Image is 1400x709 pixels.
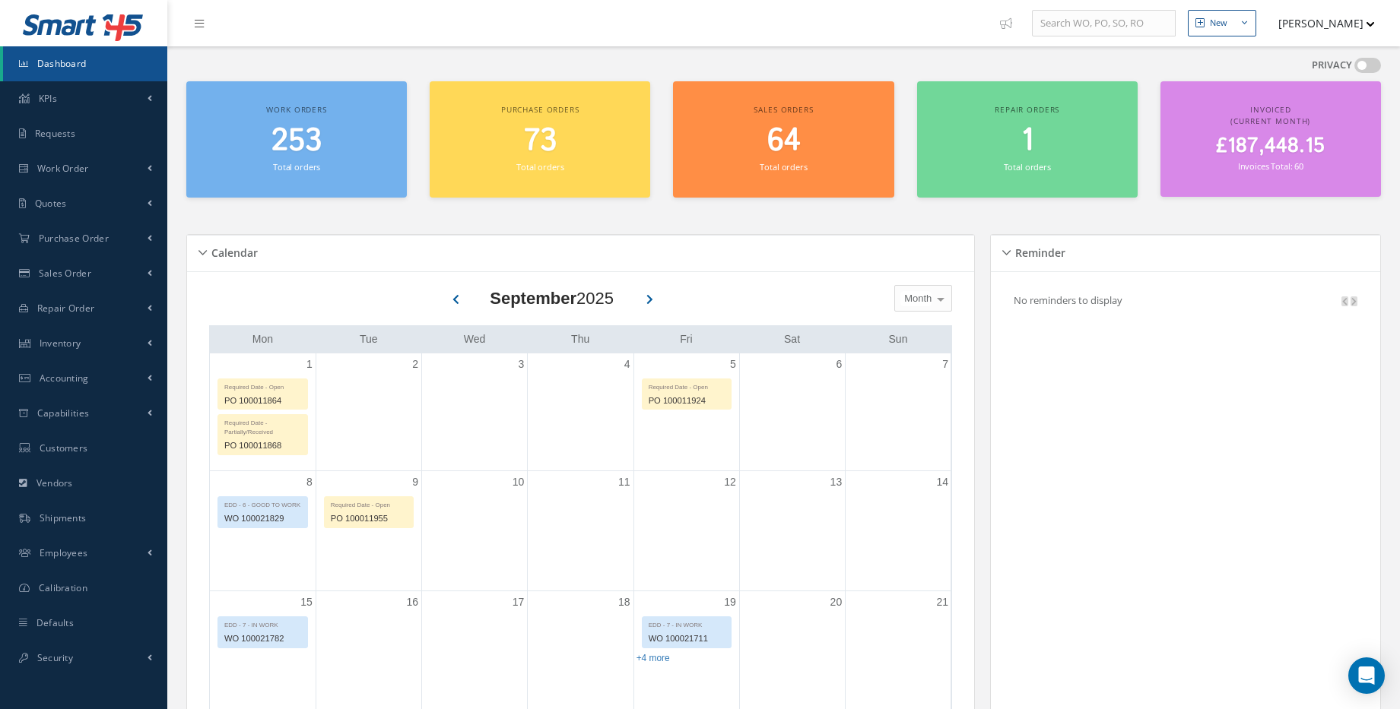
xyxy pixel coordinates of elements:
[37,302,95,315] span: Repair Order
[316,471,421,591] td: September 9, 2025
[1312,58,1352,73] label: PRIVACY
[568,330,592,349] a: Thursday
[677,330,695,349] a: Friday
[516,161,563,173] small: Total orders
[1014,293,1122,307] p: No reminders to display
[827,471,846,493] a: September 13, 2025
[760,161,807,173] small: Total orders
[430,81,650,198] a: Purchase orders 73 Total orders
[995,104,1059,115] span: Repair orders
[35,127,75,140] span: Requests
[721,591,739,613] a: September 19, 2025
[218,630,307,647] div: WO 100021782
[40,511,87,524] span: Shipments
[40,372,89,385] span: Accounting
[1188,10,1256,36] button: New
[528,353,633,471] td: September 4, 2025
[510,591,528,613] a: September 17, 2025
[643,630,731,647] div: WO 100021711
[939,353,951,375] a: September 7, 2025
[846,353,951,471] td: September 7, 2025
[1250,104,1291,115] span: Invoiced
[316,353,421,471] td: September 2, 2025
[1348,657,1385,694] div: Open Intercom Messenger
[218,392,307,410] div: PO 100011864
[643,379,731,392] div: Required Date - Open
[325,510,413,527] div: PO 100011955
[218,510,307,527] div: WO 100021829
[615,471,633,493] a: September 11, 2025
[1230,116,1310,126] span: (Current Month)
[461,330,489,349] a: Wednesday
[1238,160,1303,172] small: Invoices Total: 60
[739,353,845,471] td: September 6, 2025
[218,379,307,392] div: Required Date - Open
[409,353,421,375] a: September 2, 2025
[266,104,326,115] span: Work orders
[516,353,528,375] a: September 3, 2025
[297,591,316,613] a: September 15, 2025
[900,291,932,306] span: Month
[721,471,739,493] a: September 12, 2025
[218,437,307,454] div: PO 100011868
[633,353,739,471] td: September 5, 2025
[846,471,951,591] td: September 14, 2025
[528,471,633,591] td: September 11, 2025
[621,353,633,375] a: September 4, 2025
[1021,119,1033,163] span: 1
[40,442,88,454] span: Customers
[3,46,167,81] a: Dashboard
[37,476,73,489] span: Vendors
[37,57,87,70] span: Dashboard
[524,119,557,163] span: 73
[218,617,307,630] div: EDD - 7 - IN WORK
[35,197,67,210] span: Quotes
[37,616,74,629] span: Defaults
[39,581,87,594] span: Calibration
[917,81,1138,198] a: Repair orders 1 Total orders
[39,92,57,105] span: KPIs
[643,617,731,630] div: EDD - 7 - IN WORK
[357,330,381,349] a: Tuesday
[271,119,322,163] span: 253
[727,353,739,375] a: September 5, 2025
[303,353,316,375] a: September 1, 2025
[1210,17,1227,30] div: New
[933,471,951,493] a: September 14, 2025
[933,591,951,613] a: September 21, 2025
[1160,81,1381,197] a: Invoiced (Current Month) £187,448.15 Invoices Total: 60
[490,286,614,311] div: 2025
[1004,161,1051,173] small: Total orders
[1032,10,1176,37] input: Search WO, PO, SO, RO
[1264,8,1375,38] button: [PERSON_NAME]
[403,591,421,613] a: September 16, 2025
[210,353,316,471] td: September 1, 2025
[637,653,670,663] a: Show 4 more events
[754,104,813,115] span: Sales orders
[615,591,633,613] a: September 18, 2025
[186,81,407,198] a: Work orders 253 Total orders
[37,162,89,175] span: Work Order
[249,330,276,349] a: Monday
[40,546,88,559] span: Employees
[273,161,320,173] small: Total orders
[501,104,579,115] span: Purchase orders
[643,392,731,410] div: PO 100011924
[39,232,109,245] span: Purchase Order
[37,651,73,664] span: Security
[886,330,911,349] a: Sunday
[781,330,803,349] a: Saturday
[325,497,413,510] div: Required Date - Open
[673,81,894,198] a: Sales orders 64 Total orders
[490,289,576,308] b: September
[422,353,528,471] td: September 3, 2025
[218,497,307,510] div: EDD - 6 - GOOD TO WORK
[767,119,801,163] span: 64
[739,471,845,591] td: September 13, 2025
[409,471,421,493] a: September 9, 2025
[218,415,307,437] div: Required Date - Partially/Received
[633,471,739,591] td: September 12, 2025
[1011,242,1065,260] h5: Reminder
[37,407,90,419] span: Capabilities
[422,471,528,591] td: September 10, 2025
